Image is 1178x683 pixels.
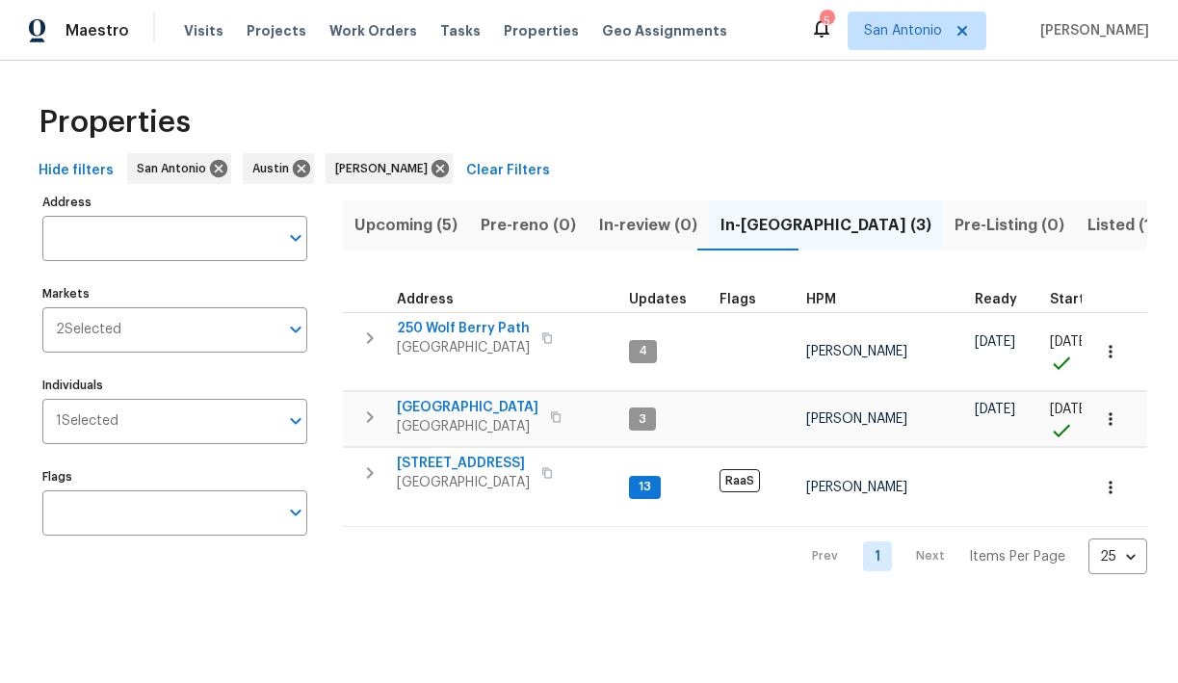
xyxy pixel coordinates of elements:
[42,471,307,483] label: Flags
[458,153,558,189] button: Clear Filters
[975,403,1015,416] span: [DATE]
[1050,403,1090,416] span: [DATE]
[397,293,454,306] span: Address
[631,411,654,428] span: 3
[282,316,309,343] button: Open
[863,541,892,571] a: Goto page 1
[39,113,191,132] span: Properties
[252,159,297,178] span: Austin
[335,159,435,178] span: [PERSON_NAME]
[282,499,309,526] button: Open
[794,539,1147,574] nav: Pagination Navigation
[1042,392,1110,447] td: Project started on time
[864,21,942,40] span: San Antonio
[397,398,538,417] span: [GEOGRAPHIC_DATA]
[397,417,538,436] span: [GEOGRAPHIC_DATA]
[56,322,121,338] span: 2 Selected
[31,153,121,189] button: Hide filters
[42,288,307,300] label: Markets
[137,159,214,178] span: San Antonio
[1088,532,1147,582] div: 25
[1050,335,1090,349] span: [DATE]
[820,12,833,31] div: 5
[481,212,576,239] span: Pre-reno (0)
[127,153,231,184] div: San Antonio
[354,212,458,239] span: Upcoming (5)
[42,197,307,208] label: Address
[282,407,309,434] button: Open
[1033,21,1149,40] span: [PERSON_NAME]
[1042,312,1110,391] td: Project started on time
[599,212,697,239] span: In-review (0)
[806,412,907,426] span: [PERSON_NAME]
[720,293,756,306] span: Flags
[602,21,727,40] span: Geo Assignments
[975,293,1017,306] span: Ready
[397,454,530,473] span: [STREET_ADDRESS]
[1050,293,1102,306] div: Actual renovation start date
[631,479,659,495] span: 13
[466,159,550,183] span: Clear Filters
[56,413,118,430] span: 1 Selected
[1050,293,1085,306] span: Start
[806,293,836,306] span: HPM
[629,293,687,306] span: Updates
[247,21,306,40] span: Projects
[504,21,579,40] span: Properties
[720,212,931,239] span: In-[GEOGRAPHIC_DATA] (3)
[969,547,1065,566] p: Items Per Page
[39,159,114,183] span: Hide filters
[397,473,530,492] span: [GEOGRAPHIC_DATA]
[1087,212,1167,239] span: Listed (18)
[65,21,129,40] span: Maestro
[631,343,655,359] span: 4
[329,21,417,40] span: Work Orders
[397,338,530,357] span: [GEOGRAPHIC_DATA]
[955,212,1064,239] span: Pre-Listing (0)
[440,24,481,38] span: Tasks
[720,469,760,492] span: RaaS
[282,224,309,251] button: Open
[975,335,1015,349] span: [DATE]
[806,345,907,358] span: [PERSON_NAME]
[326,153,453,184] div: [PERSON_NAME]
[42,380,307,391] label: Individuals
[184,21,223,40] span: Visits
[806,481,907,494] span: [PERSON_NAME]
[243,153,314,184] div: Austin
[975,293,1034,306] div: Earliest renovation start date (first business day after COE or Checkout)
[397,319,530,338] span: 250 Wolf Berry Path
